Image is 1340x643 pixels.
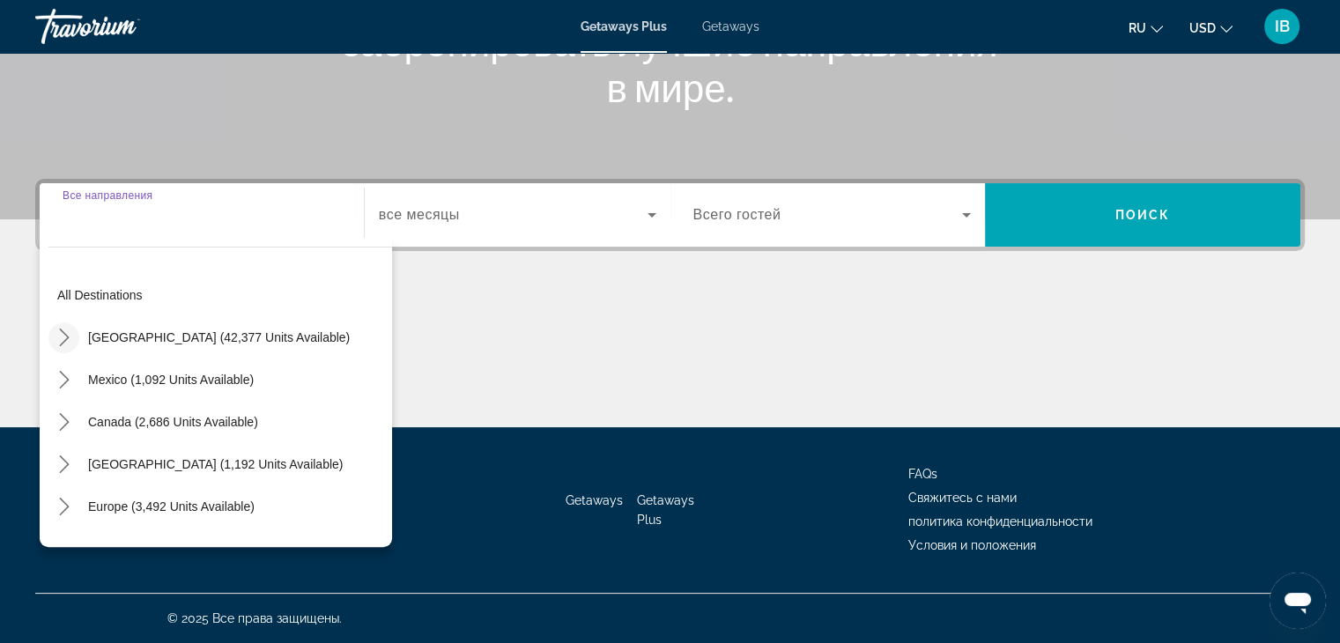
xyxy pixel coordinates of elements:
a: политика конфиденциальности [908,514,1092,528]
a: FAQs [908,467,937,481]
button: Select destination: All destinations [48,279,392,311]
button: Select destination: Caribbean & Atlantic Islands (1,192 units available) [79,448,352,480]
a: Getaways [566,493,623,507]
button: Change currency [1189,15,1233,41]
span: All destinations [57,288,143,302]
span: [GEOGRAPHIC_DATA] (1,192 units available) [88,457,343,471]
span: Все направления [63,189,152,201]
a: Условия и положения [908,538,1036,552]
span: все месяцы [379,207,460,222]
button: Toggle Caribbean & Atlantic Islands (1,192 units available) submenu [48,449,79,480]
a: Getaways [702,19,759,33]
span: USD [1189,21,1216,35]
span: [GEOGRAPHIC_DATA] (42,377 units available) [88,330,350,344]
a: Getaways Plus [581,19,667,33]
button: Toggle Australia (252 units available) submenu [48,534,79,565]
iframe: Button to launch messaging window [1270,573,1326,629]
span: Всего гостей [693,207,781,222]
button: Toggle Mexico (1,092 units available) submenu [48,365,79,395]
button: Select destination: Australia (252 units available) [79,533,262,565]
span: Mexico (1,092 units available) [88,373,254,387]
span: IB [1275,18,1290,35]
a: Getaways Plus [637,493,694,527]
button: Change language [1129,15,1163,41]
button: Select destination: Canada (2,686 units available) [79,406,267,438]
div: Search widget [40,183,1300,247]
input: Select destination [63,205,341,226]
a: Travorium [35,4,211,49]
span: ru [1129,21,1146,35]
span: © 2025 Все права защищены. [167,611,342,625]
button: Select destination: Mexico (1,092 units available) [79,364,263,395]
div: Destination options [40,238,392,547]
span: Поиск [1115,208,1171,222]
button: User Menu [1259,8,1305,45]
button: Toggle Canada (2,686 units available) submenu [48,407,79,438]
button: Search [985,183,1300,247]
button: Select destination: Europe (3,492 units available) [79,491,263,522]
span: Europe (3,492 units available) [88,499,255,514]
span: Canada (2,686 units available) [88,415,258,429]
button: Toggle Europe (3,492 units available) submenu [48,491,79,522]
button: Toggle United States (42,377 units available) submenu [48,322,79,353]
a: Свяжитесь с нами [908,491,1017,505]
button: Select destination: United States (42,377 units available) [79,321,359,353]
